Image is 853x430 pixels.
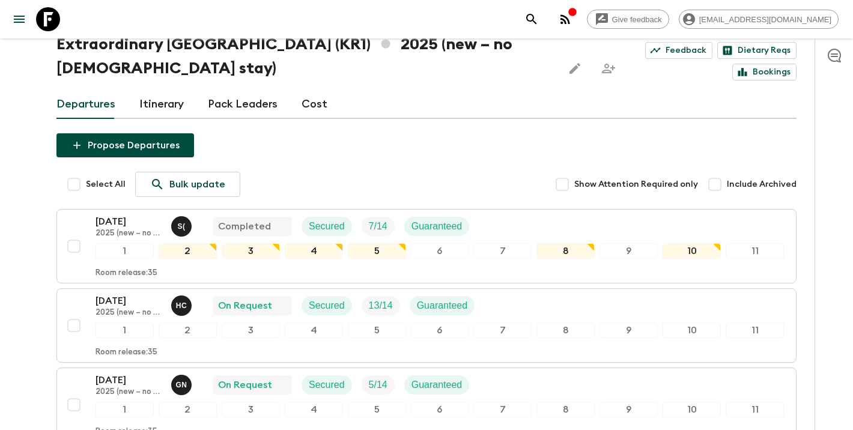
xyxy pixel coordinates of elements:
[159,402,217,417] div: 2
[218,378,272,392] p: On Request
[726,402,784,417] div: 11
[96,402,154,417] div: 1
[7,7,31,31] button: menu
[302,375,352,395] div: Secured
[606,15,669,24] span: Give feedback
[411,322,469,338] div: 6
[171,375,194,395] button: GN
[176,301,187,310] p: H C
[369,298,393,313] p: 13 / 14
[309,298,345,313] p: Secured
[587,10,669,29] a: Give feedback
[171,299,194,309] span: Heeyoung Cho
[348,243,406,259] div: 5
[222,402,280,417] div: 3
[362,375,395,395] div: Trip Fill
[679,10,839,29] div: [EMAIL_ADDRESS][DOMAIN_NAME]
[600,243,658,259] div: 9
[56,90,115,119] a: Departures
[135,172,240,197] a: Bulk update
[727,178,797,190] span: Include Archived
[285,402,343,417] div: 4
[302,217,352,236] div: Secured
[717,42,797,59] a: Dietary Reqs
[536,322,595,338] div: 8
[348,402,406,417] div: 5
[362,217,395,236] div: Trip Fill
[536,243,595,259] div: 8
[222,243,280,259] div: 3
[56,32,553,80] h1: Extraordinary [GEOGRAPHIC_DATA] (KR1) 2025 (new – no [DEMOGRAPHIC_DATA] stay)
[663,322,721,338] div: 10
[96,387,162,397] p: 2025 (new – no [DEMOGRAPHIC_DATA] stay)
[171,220,194,229] span: Sam (Sangwoo) Kim
[473,243,532,259] div: 7
[473,322,532,338] div: 7
[411,378,463,392] p: Guaranteed
[411,219,463,234] p: Guaranteed
[411,243,469,259] div: 6
[411,402,469,417] div: 6
[169,177,225,192] p: Bulk update
[139,90,184,119] a: Itinerary
[96,322,154,338] div: 1
[56,133,194,157] button: Propose Departures
[56,288,797,363] button: [DATE]2025 (new – no [DEMOGRAPHIC_DATA] stay)Heeyoung ChoOn RequestSecuredTrip FillGuaranteed1234...
[362,296,400,315] div: Trip Fill
[309,219,345,234] p: Secured
[520,7,544,31] button: search adventures
[726,243,784,259] div: 11
[302,90,327,119] a: Cost
[726,322,784,338] div: 11
[222,322,280,338] div: 3
[171,295,194,316] button: HC
[285,243,343,259] div: 4
[369,378,387,392] p: 5 / 14
[645,42,712,59] a: Feedback
[600,322,658,338] div: 9
[473,402,532,417] div: 7
[96,214,162,229] p: [DATE]
[208,90,278,119] a: Pack Leaders
[417,298,468,313] p: Guaranteed
[96,268,157,278] p: Room release: 35
[309,378,345,392] p: Secured
[159,243,217,259] div: 2
[218,298,272,313] p: On Request
[96,373,162,387] p: [DATE]
[96,243,154,259] div: 1
[86,178,126,190] span: Select All
[369,219,387,234] p: 7 / 14
[348,322,406,338] div: 5
[663,243,721,259] div: 10
[285,322,343,338] div: 4
[56,209,797,283] button: [DATE]2025 (new – no [DEMOGRAPHIC_DATA] stay)Sam (Sangwoo) KimCompletedSecuredTrip FillGuaranteed...
[175,380,187,390] p: G N
[96,308,162,318] p: 2025 (new – no [DEMOGRAPHIC_DATA] stay)
[96,294,162,308] p: [DATE]
[563,56,587,80] button: Edit this itinerary
[96,348,157,357] p: Room release: 35
[596,56,621,80] span: Share this itinerary
[218,219,271,234] p: Completed
[600,402,658,417] div: 9
[96,229,162,238] p: 2025 (new – no [DEMOGRAPHIC_DATA] stay)
[693,15,838,24] span: [EMAIL_ADDRESS][DOMAIN_NAME]
[732,64,797,80] a: Bookings
[159,322,217,338] div: 2
[663,402,721,417] div: 10
[171,378,194,388] span: Genie Nam
[574,178,698,190] span: Show Attention Required only
[536,402,595,417] div: 8
[302,296,352,315] div: Secured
